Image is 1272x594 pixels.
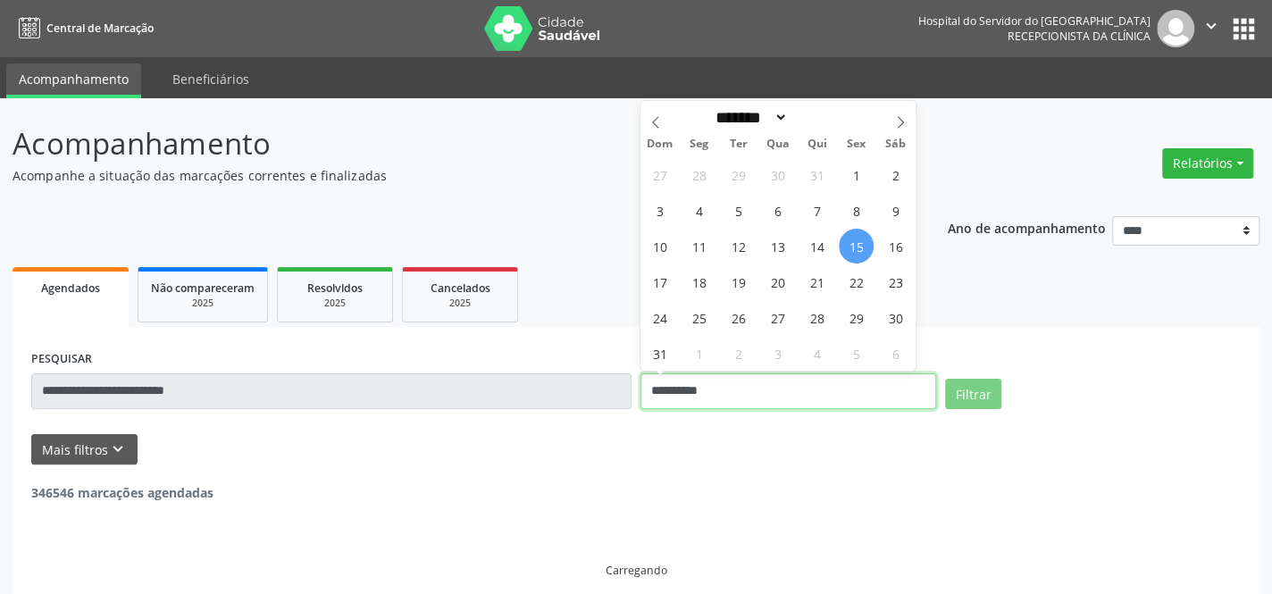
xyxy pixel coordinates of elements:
[1157,10,1194,47] img: img
[31,346,92,373] label: PESQUISAR
[839,229,874,264] span: Agosto 15, 2025
[642,264,677,299] span: Agosto 17, 2025
[1228,13,1259,45] button: apps
[721,336,756,371] span: Setembro 2, 2025
[878,300,913,335] span: Agosto 30, 2025
[799,336,834,371] span: Setembro 4, 2025
[31,434,138,465] button: Mais filtroskeyboard_arrow_down
[721,300,756,335] span: Agosto 26, 2025
[878,336,913,371] span: Setembro 6, 2025
[13,121,885,166] p: Acompanhamento
[31,484,213,501] strong: 346546 marcações agendadas
[760,157,795,192] span: Julho 30, 2025
[799,229,834,264] span: Agosto 14, 2025
[799,157,834,192] span: Julho 31, 2025
[719,138,758,150] span: Ter
[839,264,874,299] span: Agosto 22, 2025
[799,300,834,335] span: Agosto 28, 2025
[682,193,716,228] span: Agosto 4, 2025
[680,138,719,150] span: Seg
[839,193,874,228] span: Agosto 8, 2025
[13,13,154,43] a: Central de Marcação
[876,138,916,150] span: Sáb
[682,264,716,299] span: Agosto 18, 2025
[837,138,876,150] span: Sex
[1008,29,1151,44] span: Recepcionista da clínica
[760,336,795,371] span: Setembro 3, 2025
[878,157,913,192] span: Agosto 2, 2025
[721,229,756,264] span: Agosto 12, 2025
[721,193,756,228] span: Agosto 5, 2025
[642,336,677,371] span: Agosto 31, 2025
[721,157,756,192] span: Julho 29, 2025
[760,229,795,264] span: Agosto 13, 2025
[878,193,913,228] span: Agosto 9, 2025
[1162,148,1253,179] button: Relatórios
[1201,16,1221,36] i: 
[151,297,255,310] div: 2025
[151,280,255,296] span: Não compareceram
[799,264,834,299] span: Agosto 21, 2025
[1194,10,1228,47] button: 
[682,300,716,335] span: Agosto 25, 2025
[108,439,128,459] i: keyboard_arrow_down
[431,280,490,296] span: Cancelados
[682,229,716,264] span: Agosto 11, 2025
[682,157,716,192] span: Julho 28, 2025
[758,138,798,150] span: Qua
[642,157,677,192] span: Julho 27, 2025
[307,280,363,296] span: Resolvidos
[760,300,795,335] span: Agosto 27, 2025
[760,264,795,299] span: Agosto 20, 2025
[682,336,716,371] span: Setembro 1, 2025
[799,193,834,228] span: Agosto 7, 2025
[606,563,667,578] div: Carregando
[760,193,795,228] span: Agosto 6, 2025
[41,280,100,296] span: Agendados
[721,264,756,299] span: Agosto 19, 2025
[642,229,677,264] span: Agosto 10, 2025
[839,157,874,192] span: Agosto 1, 2025
[642,193,677,228] span: Agosto 3, 2025
[415,297,505,310] div: 2025
[46,21,154,36] span: Central de Marcação
[290,297,380,310] div: 2025
[160,63,262,95] a: Beneficiários
[918,13,1151,29] div: Hospital do Servidor do [GEOGRAPHIC_DATA]
[878,229,913,264] span: Agosto 16, 2025
[6,63,141,98] a: Acompanhamento
[839,336,874,371] span: Setembro 5, 2025
[798,138,837,150] span: Qui
[948,216,1106,238] p: Ano de acompanhamento
[945,379,1001,409] button: Filtrar
[788,108,847,127] input: Year
[878,264,913,299] span: Agosto 23, 2025
[839,300,874,335] span: Agosto 29, 2025
[709,108,788,127] select: Month
[13,166,885,185] p: Acompanhe a situação das marcações correntes e finalizadas
[642,300,677,335] span: Agosto 24, 2025
[640,138,680,150] span: Dom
